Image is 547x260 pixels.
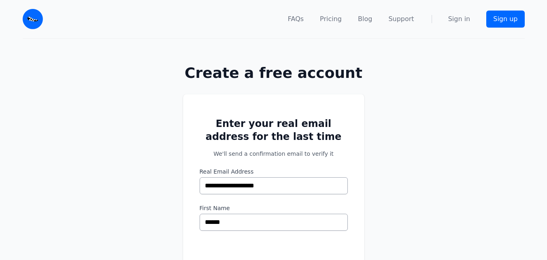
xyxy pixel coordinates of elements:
[200,150,348,158] p: We'll send a confirmation email to verify it
[157,65,390,81] h1: Create a free account
[388,14,414,24] a: Support
[200,117,348,143] h2: Enter your real email address for the last time
[358,14,372,24] a: Blog
[200,168,348,176] label: Real Email Address
[288,14,304,24] a: FAQs
[23,9,43,29] img: Email Monster
[200,204,348,212] label: First Name
[320,14,342,24] a: Pricing
[486,11,524,28] a: Sign up
[448,14,470,24] a: Sign in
